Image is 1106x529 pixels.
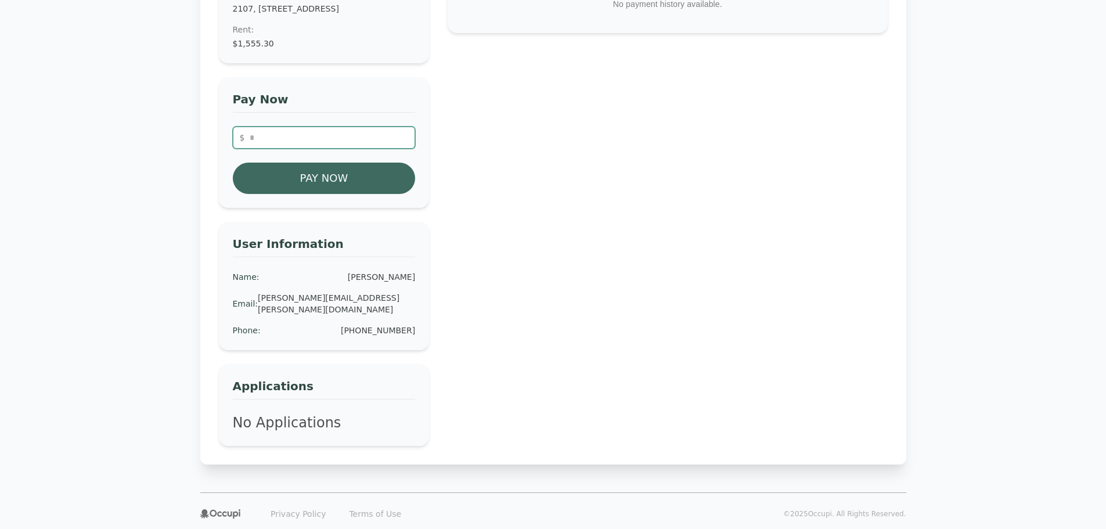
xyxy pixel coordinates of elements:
[341,325,415,336] div: [PHONE_NUMBER]
[233,38,416,49] dd: $1,555.30
[233,236,416,257] h3: User Information
[233,413,416,432] p: No Applications
[233,325,261,336] div: Phone :
[258,292,415,315] div: [PERSON_NAME][EMAIL_ADDRESS][PERSON_NAME][DOMAIN_NAME]
[783,509,906,519] p: © 2025 Occupi. All Rights Reserved.
[342,505,408,523] a: Terms of Use
[233,163,416,194] button: Pay Now
[233,24,416,35] dt: Rent :
[233,298,258,310] div: Email :
[348,271,415,283] div: [PERSON_NAME]
[233,91,416,113] h3: Pay Now
[233,3,416,15] dd: 2107, [STREET_ADDRESS]
[233,271,260,283] div: Name :
[264,505,333,523] a: Privacy Policy
[233,378,416,400] h3: Applications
